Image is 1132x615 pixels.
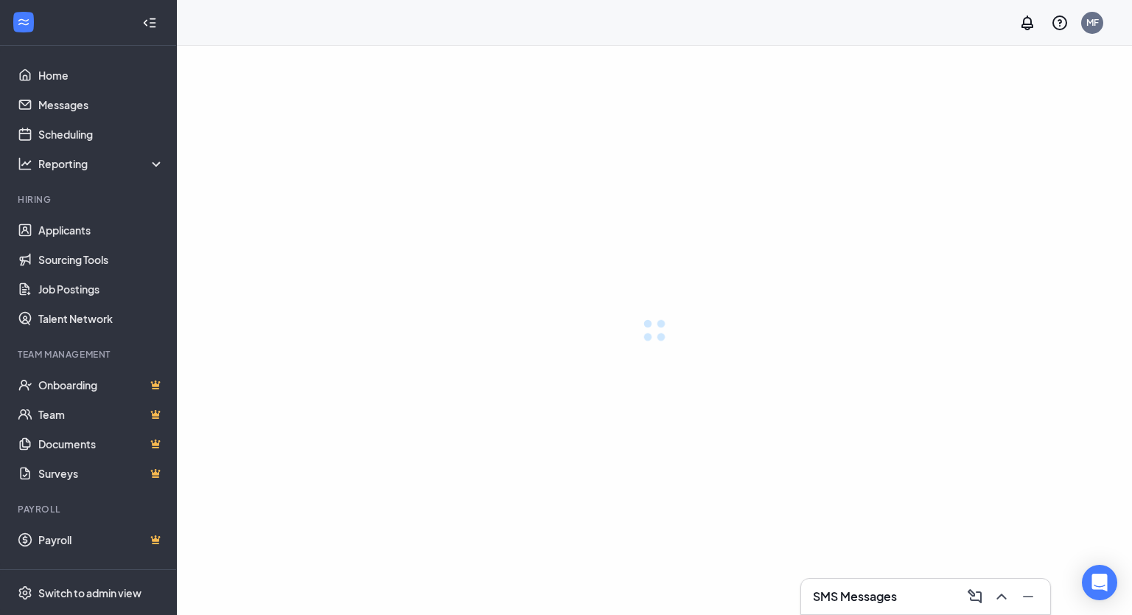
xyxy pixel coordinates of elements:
a: Job Postings [38,274,164,304]
a: Scheduling [38,119,164,149]
svg: QuestionInfo [1051,14,1069,32]
svg: ComposeMessage [966,588,984,605]
div: Hiring [18,193,161,206]
a: OnboardingCrown [38,370,164,400]
svg: Analysis [18,156,32,171]
div: Payroll [18,503,161,515]
a: Talent Network [38,304,164,333]
a: SurveysCrown [38,459,164,488]
svg: WorkstreamLogo [16,15,31,29]
a: DocumentsCrown [38,429,164,459]
a: Applicants [38,215,164,245]
div: MF [1086,16,1099,29]
a: Home [38,60,164,90]
div: Open Intercom Messenger [1082,565,1117,600]
a: TeamCrown [38,400,164,429]
a: Messages [38,90,164,119]
div: Switch to admin view [38,586,141,600]
button: ComposeMessage [962,585,985,608]
a: PayrollCrown [38,525,164,555]
svg: ChevronUp [993,588,1010,605]
svg: Settings [18,586,32,600]
h3: SMS Messages [813,588,897,605]
button: ChevronUp [988,585,1012,608]
svg: Minimize [1019,588,1037,605]
a: Sourcing Tools [38,245,164,274]
svg: Notifications [1019,14,1036,32]
div: Team Management [18,348,161,361]
div: Reporting [38,156,165,171]
svg: Collapse [142,15,157,30]
button: Minimize [1015,585,1038,608]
